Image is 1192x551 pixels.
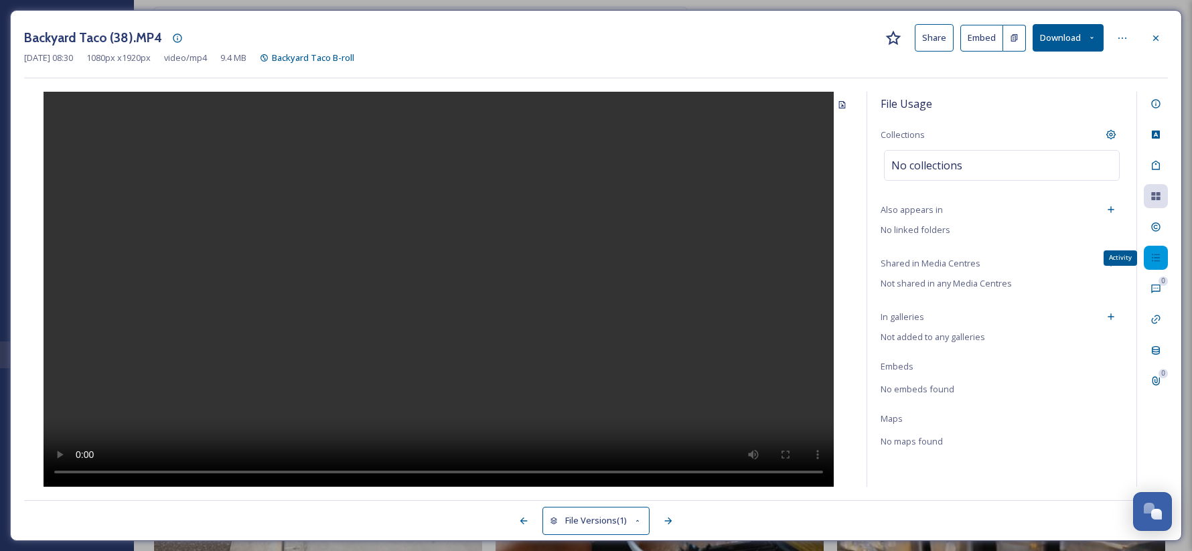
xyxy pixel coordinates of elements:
span: Also appears in [881,204,943,216]
span: No linked folders [881,224,950,236]
button: Open Chat [1133,492,1172,531]
span: Backyard Taco B-roll [272,52,354,64]
span: [DATE] 08:30 [24,52,73,64]
button: File Versions(1) [542,507,650,534]
button: Download [1033,24,1104,52]
span: 9.4 MB [220,52,246,64]
span: Maps [881,412,903,424]
h3: Backyard Taco (38).MP4 [24,28,162,48]
span: Shared in Media Centres [881,257,980,270]
span: In galleries [881,311,924,323]
button: Share [915,24,954,52]
div: Activity [1104,250,1137,265]
span: Not shared in any Media Centres [881,277,1012,289]
span: No maps found [881,435,943,447]
span: Embeds [881,360,913,372]
span: No embeds found [881,383,954,395]
span: File Usage [881,96,932,112]
span: video/mp4 [164,52,207,64]
div: 0 [1159,369,1168,378]
button: Embed [960,25,1003,52]
span: 1080 px x 1920 px [86,52,151,64]
span: Not added to any galleries [881,331,985,343]
span: No collections [891,157,962,173]
span: Collections [881,129,925,141]
div: 0 [1159,277,1168,286]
